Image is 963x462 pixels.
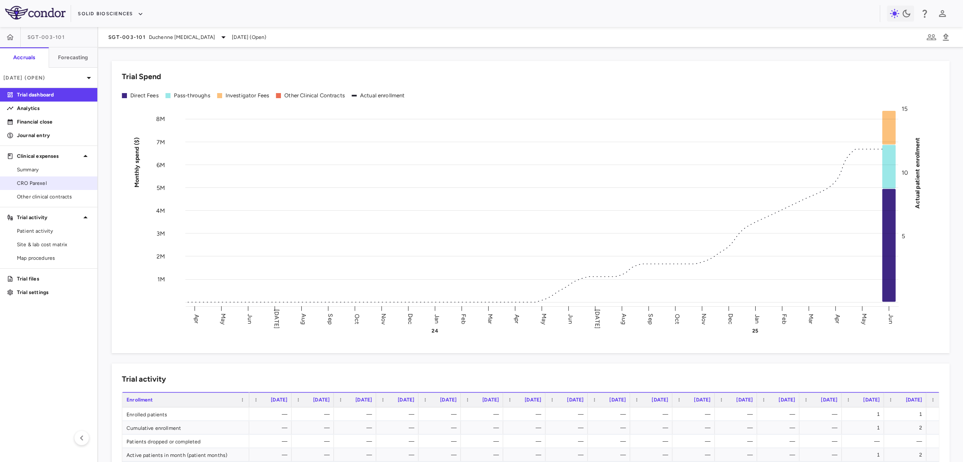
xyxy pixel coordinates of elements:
[722,434,753,448] div: —
[78,7,143,21] button: Solid Biosciences
[5,6,66,19] img: logo-full-SnFGN8VE.png
[299,434,330,448] div: —
[398,397,414,403] span: [DATE]
[700,313,707,324] text: Nov
[157,161,165,168] tspan: 6M
[257,421,287,434] div: —
[246,314,253,324] text: Jun
[226,92,270,99] div: Investigator Fees
[905,397,922,403] span: [DATE]
[834,314,841,323] text: Apr
[122,407,249,421] div: Enrolled patients
[17,254,91,262] span: Map procedures
[765,421,795,434] div: —
[380,313,387,324] text: Nov
[341,448,372,462] div: —
[779,397,795,403] span: [DATE]
[58,54,88,61] h6: Forecasting
[157,275,165,283] tspan: 1M
[257,448,287,462] div: —
[156,115,165,123] tspan: 8M
[540,313,547,324] text: May
[902,233,905,240] tspan: 5
[130,92,159,99] div: Direct Fees
[108,34,146,41] span: SGT-003-101
[652,397,668,403] span: [DATE]
[17,289,91,296] p: Trial settings
[17,241,91,248] span: Site & lab cost matrix
[891,434,922,448] div: —
[232,33,266,41] span: [DATE] (Open)
[511,448,541,462] div: —
[157,138,165,146] tspan: 7M
[807,448,837,462] div: —
[17,91,91,99] p: Trial dashboard
[765,434,795,448] div: —
[313,397,330,403] span: [DATE]
[680,434,710,448] div: —
[127,397,153,403] span: Enrollment
[722,421,753,434] div: —
[122,434,249,448] div: Patients dropped or completed
[468,434,499,448] div: —
[807,407,837,421] div: —
[299,448,330,462] div: —
[849,448,880,462] div: 1
[460,313,467,324] text: Feb
[638,421,668,434] div: —
[595,434,626,448] div: —
[638,448,668,462] div: —
[273,309,280,329] text: [DATE]
[722,407,753,421] div: —
[468,407,499,421] div: —
[722,448,753,462] div: —
[299,407,330,421] div: —
[487,313,494,324] text: Mar
[849,434,880,448] div: —
[3,74,84,82] p: [DATE] (Open)
[433,314,440,323] text: Jan
[553,448,583,462] div: —
[902,169,908,176] tspan: 10
[193,314,200,323] text: Apr
[360,92,405,99] div: Actual enrollment
[156,207,165,214] tspan: 4M
[122,448,249,461] div: Active patients in month (patient months)
[727,313,734,324] text: Dec
[780,313,787,324] text: Feb
[17,214,80,221] p: Trial activity
[257,434,287,448] div: —
[863,397,880,403] span: [DATE]
[620,313,627,324] text: Aug
[341,421,372,434] div: —
[680,407,710,421] div: —
[284,92,345,99] div: Other Clinical Contracts
[891,407,922,421] div: 1
[122,421,249,434] div: Cumulative enrollment
[384,448,414,462] div: —
[595,407,626,421] div: —
[426,448,457,462] div: —
[157,230,165,237] tspan: 3M
[887,314,894,324] text: Jun
[694,397,710,403] span: [DATE]
[807,421,837,434] div: —
[891,421,922,434] div: 2
[468,421,499,434] div: —
[341,434,372,448] div: —
[567,314,574,324] text: Jun
[647,313,654,324] text: Sep
[482,397,499,403] span: [DATE]
[17,275,91,283] p: Trial files
[299,421,330,434] div: —
[567,397,583,403] span: [DATE]
[327,313,334,324] text: Sep
[674,313,681,324] text: Oct
[122,71,161,82] h6: Trial Spend
[638,407,668,421] div: —
[407,313,414,324] text: Dec
[595,448,626,462] div: —
[638,434,668,448] div: —
[384,434,414,448] div: —
[680,448,710,462] div: —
